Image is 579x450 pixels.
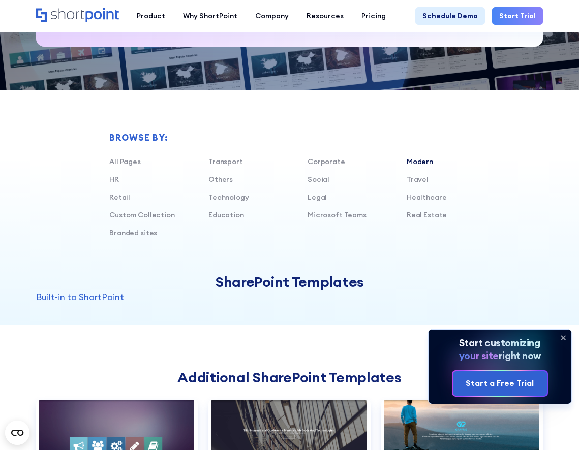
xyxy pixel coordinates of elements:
[36,8,119,23] a: Home
[415,7,485,25] a: Schedule Demo
[208,210,244,219] a: Education
[174,7,246,25] a: Why ShortPoint
[109,210,175,219] a: Custom Collection
[183,11,237,21] div: Why ShortPoint
[137,11,165,21] div: Product
[5,421,29,445] button: Open CMP widget
[407,157,433,166] a: Modern
[492,7,543,25] a: Start Trial
[109,192,130,202] a: Retail
[255,11,289,21] div: Company
[109,228,157,237] a: Branded sites
[308,175,329,184] a: Social
[308,192,327,202] a: Legal
[36,369,543,385] h2: Additional SharePoint Templates
[307,11,344,21] div: Resources
[208,175,233,184] a: Others
[308,210,367,219] a: Microsoft Teams
[361,11,386,21] div: Pricing
[208,192,249,202] a: Technology
[36,291,543,304] p: Built-in to ShortPoint
[246,7,297,25] a: Company
[308,157,345,166] a: Corporate
[109,175,119,184] a: HR
[466,377,534,390] div: Start a Free Trial
[407,175,429,184] a: Travel
[297,7,352,25] a: Resources
[109,157,141,166] a: All Pages
[453,371,546,396] a: Start a Free Trial
[109,133,506,142] h2: Browse by:
[128,7,174,25] a: Product
[407,210,447,219] a: Real Estate
[208,157,243,166] a: Transport
[407,192,447,202] a: Healthcare
[352,7,394,25] a: Pricing
[528,401,579,450] iframe: Chat Widget
[36,274,543,290] h2: SharePoint Templates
